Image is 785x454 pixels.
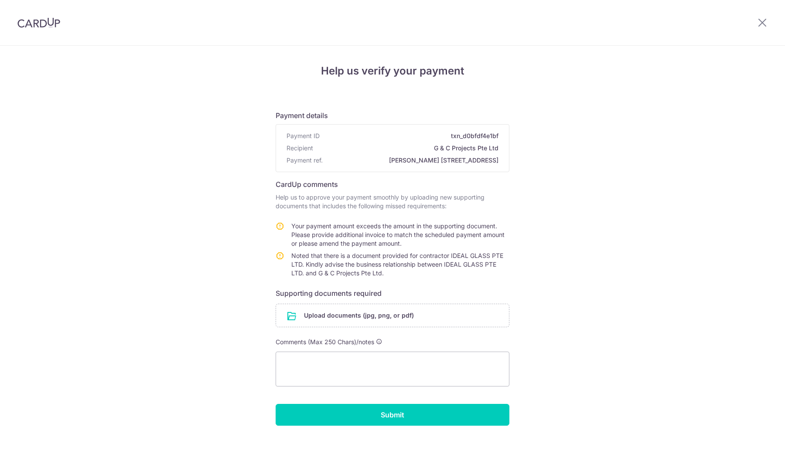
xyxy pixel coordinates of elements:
[276,110,509,121] h6: Payment details
[326,156,498,165] span: [PERSON_NAME] [STREET_ADDRESS]
[276,304,509,327] div: Upload documents (jpg, png, or pdf)
[317,144,498,152] span: G & C Projects Pte Ltd
[287,156,323,165] span: Payment ref.
[323,132,498,140] span: txn_d0bfdf4e1bf
[287,144,313,152] span: Recipient
[276,193,509,210] p: Help us to approve your payment smoothly by uploading new supporting documents that includes the ...
[287,132,320,140] span: Payment ID
[276,404,509,426] input: Submit
[276,338,374,346] span: Comments (Max 250 Chars)/notes
[17,17,60,28] img: CardUp
[276,63,509,79] h4: Help us verify your payment
[291,252,503,277] span: Noted that there is a document provided for contractor IDEAL GLASS PTE LTD. Kindly advise the bus...
[276,179,509,190] h6: CardUp comments
[276,288,509,298] h6: Supporting documents required
[291,222,505,247] span: Your payment amount exceeds the amount in the supporting document. Please provide additional invo...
